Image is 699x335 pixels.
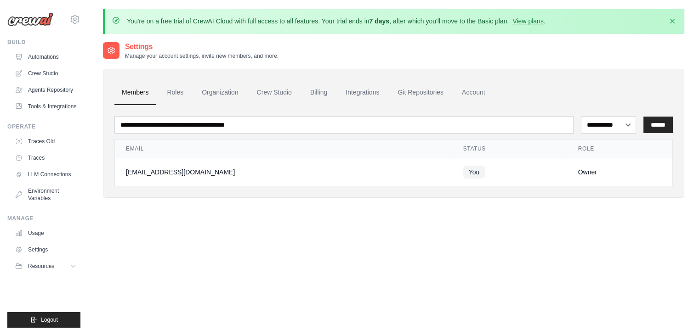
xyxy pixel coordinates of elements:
a: View plans [512,17,543,25]
a: Billing [303,80,335,105]
a: Organization [194,80,245,105]
a: Settings [11,242,80,257]
strong: 7 days [369,17,389,25]
a: Automations [11,50,80,64]
a: Crew Studio [250,80,299,105]
div: Operate [7,123,80,130]
a: LLM Connections [11,167,80,182]
a: Tools & Integrations [11,99,80,114]
div: Owner [578,167,662,177]
div: [EMAIL_ADDRESS][DOMAIN_NAME] [126,167,441,177]
span: Resources [28,262,54,270]
a: Traces Old [11,134,80,149]
span: Logout [41,316,58,324]
a: Members [114,80,156,105]
h2: Settings [125,41,278,52]
button: Resources [11,259,80,274]
th: Email [115,140,452,158]
div: Manage [7,215,80,222]
th: Status [452,140,567,158]
a: Traces [11,151,80,165]
img: Logo [7,12,53,26]
button: Logout [7,312,80,328]
a: Usage [11,226,80,240]
a: Crew Studio [11,66,80,81]
div: Build [7,39,80,46]
p: You're on a free trial of CrewAI Cloud with full access to all features. Your trial ends in , aft... [127,17,546,26]
th: Role [567,140,673,158]
a: Integrations [338,80,386,105]
a: Agents Repository [11,83,80,97]
a: Account [455,80,493,105]
a: Environment Variables [11,184,80,206]
p: Manage your account settings, invite new members, and more. [125,52,278,60]
a: Git Repositories [390,80,451,105]
a: Roles [159,80,191,105]
span: You [463,166,485,179]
